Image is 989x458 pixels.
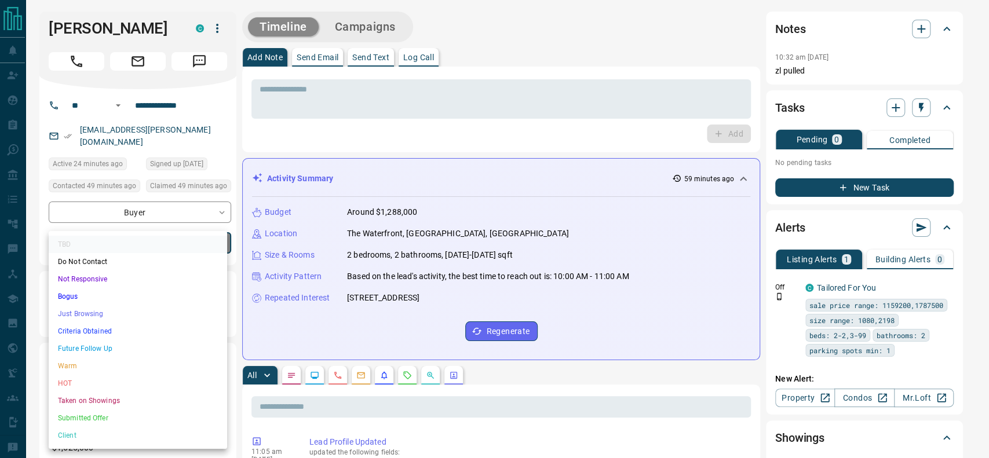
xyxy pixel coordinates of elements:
li: Just Browsing [49,305,227,323]
li: Client [49,427,227,444]
li: Bogus [49,288,227,305]
li: Criteria Obtained [49,323,227,340]
li: Submitted Offer [49,409,227,427]
li: Do Not Contact [49,253,227,270]
li: Taken on Showings [49,392,227,409]
li: Future Follow Up [49,340,227,357]
li: Warm [49,357,227,375]
li: Not Responsive [49,270,227,288]
li: HOT [49,375,227,392]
